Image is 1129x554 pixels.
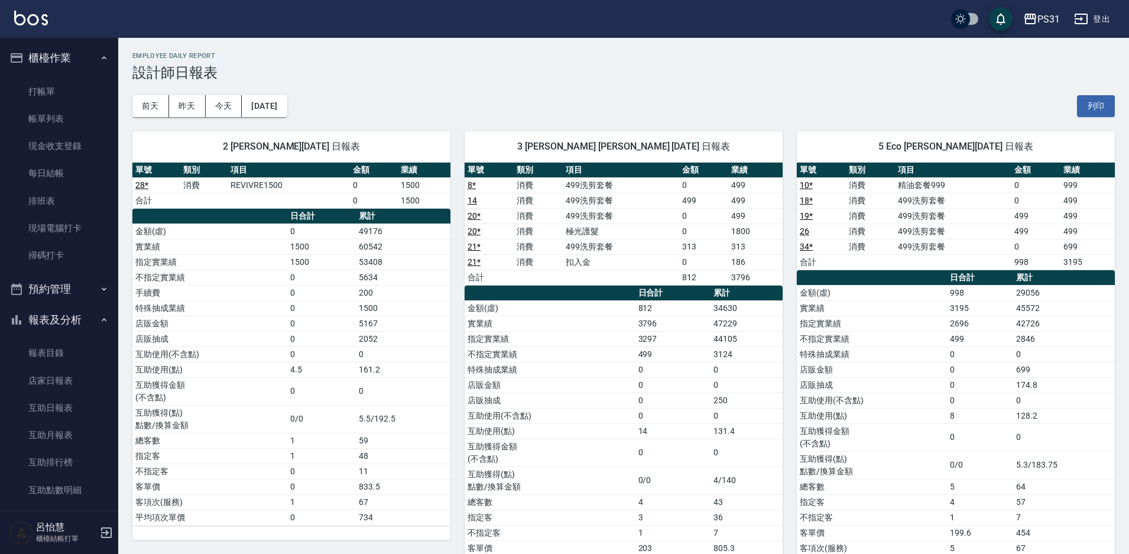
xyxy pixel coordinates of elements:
[679,254,728,270] td: 0
[711,346,783,362] td: 3124
[797,479,947,494] td: 總客數
[465,346,635,362] td: 不指定實業績
[228,163,350,178] th: 項目
[242,95,287,117] button: [DATE]
[287,346,356,362] td: 0
[169,95,206,117] button: 昨天
[350,193,398,208] td: 0
[797,377,947,393] td: 店販抽成
[1011,193,1060,208] td: 0
[356,464,450,479] td: 11
[635,286,711,301] th: 日合計
[797,393,947,408] td: 互助使用(不含點)
[350,177,398,193] td: 0
[287,223,356,239] td: 0
[563,177,679,193] td: 499洗剪套餐
[132,64,1115,81] h3: 設計師日報表
[711,439,783,466] td: 0
[947,423,1013,451] td: 0
[635,408,711,423] td: 0
[132,494,287,510] td: 客項次(服務)
[356,448,450,464] td: 48
[635,494,711,510] td: 4
[728,208,783,223] td: 499
[563,239,679,254] td: 499洗剪套餐
[132,254,287,270] td: 指定實業績
[947,510,1013,525] td: 1
[465,393,635,408] td: 店販抽成
[132,209,450,526] table: a dense table
[132,163,450,209] table: a dense table
[679,270,728,285] td: 812
[287,331,356,346] td: 0
[132,464,287,479] td: 不指定客
[180,177,228,193] td: 消費
[132,405,287,433] td: 互助獲得(點) 點數/換算金額
[287,464,356,479] td: 0
[947,362,1013,377] td: 0
[947,494,1013,510] td: 4
[514,193,563,208] td: 消費
[711,377,783,393] td: 0
[132,239,287,254] td: 實業績
[356,479,450,494] td: 833.5
[5,78,113,105] a: 打帳單
[635,393,711,408] td: 0
[797,525,947,540] td: 客單價
[947,525,1013,540] td: 199.6
[465,377,635,393] td: 店販金額
[5,187,113,215] a: 排班表
[1037,12,1060,27] div: PS31
[287,285,356,300] td: 0
[679,177,728,193] td: 0
[563,223,679,239] td: 極光護髮
[398,193,450,208] td: 1500
[846,223,895,239] td: 消費
[132,331,287,346] td: 店販抽成
[711,393,783,408] td: 250
[132,479,287,494] td: 客單價
[1013,408,1115,423] td: 128.2
[728,254,783,270] td: 186
[947,331,1013,346] td: 499
[5,105,113,132] a: 帳單列表
[5,215,113,242] a: 現場電腦打卡
[5,242,113,269] a: 掃碼打卡
[563,163,679,178] th: 項目
[1013,285,1115,300] td: 29056
[356,346,450,362] td: 0
[1018,7,1065,31] button: PS31
[5,43,113,73] button: 櫃檯作業
[356,300,450,316] td: 1500
[465,300,635,316] td: 金額(虛)
[132,193,180,208] td: 合計
[1060,193,1115,208] td: 499
[356,433,450,448] td: 59
[287,209,356,224] th: 日合計
[287,479,356,494] td: 0
[1077,95,1115,117] button: 列印
[895,208,1011,223] td: 499洗剪套餐
[5,504,113,531] a: 互助業績報表
[287,316,356,331] td: 0
[895,223,1011,239] td: 499洗剪套餐
[711,316,783,331] td: 47229
[728,223,783,239] td: 1800
[563,193,679,208] td: 499洗剪套餐
[356,285,450,300] td: 200
[287,377,356,405] td: 0
[514,163,563,178] th: 類別
[635,510,711,525] td: 3
[5,394,113,422] a: 互助日報表
[356,331,450,346] td: 2052
[635,466,711,494] td: 0/0
[728,177,783,193] td: 499
[1013,494,1115,510] td: 57
[947,451,1013,479] td: 0/0
[797,346,947,362] td: 特殊抽成業績
[5,422,113,449] a: 互助月報表
[465,316,635,331] td: 實業績
[356,270,450,285] td: 5634
[711,466,783,494] td: 4/140
[1011,239,1060,254] td: 0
